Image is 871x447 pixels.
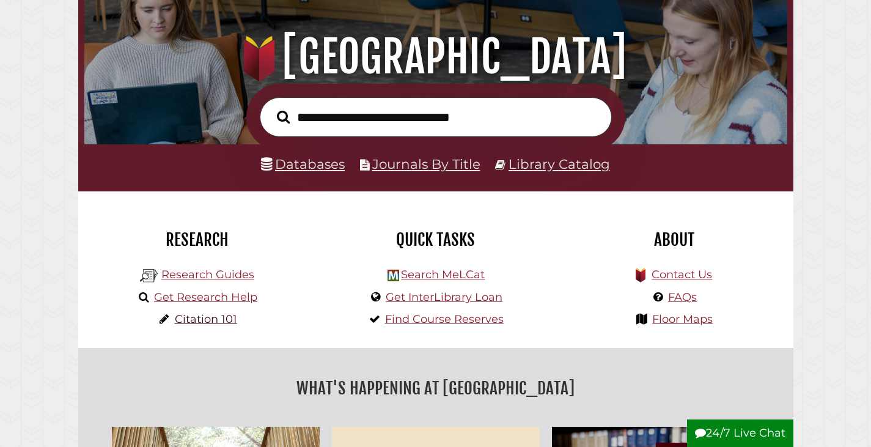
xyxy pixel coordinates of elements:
[652,312,713,326] a: Floor Maps
[97,30,774,84] h1: [GEOGRAPHIC_DATA]
[401,268,485,281] a: Search MeLCat
[385,312,504,326] a: Find Course Reserves
[87,229,307,250] h2: Research
[386,290,502,304] a: Get InterLibrary Loan
[175,312,237,326] a: Citation 101
[140,267,158,285] img: Hekman Library Logo
[326,229,546,250] h2: Quick Tasks
[87,374,784,402] h2: What's Happening at [GEOGRAPHIC_DATA]
[277,110,290,124] i: Search
[668,290,697,304] a: FAQs
[161,268,254,281] a: Research Guides
[271,107,296,127] button: Search
[154,290,257,304] a: Get Research Help
[372,156,480,172] a: Journals By Title
[509,156,610,172] a: Library Catalog
[388,270,399,281] img: Hekman Library Logo
[652,268,712,281] a: Contact Us
[564,229,784,250] h2: About
[261,156,345,172] a: Databases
